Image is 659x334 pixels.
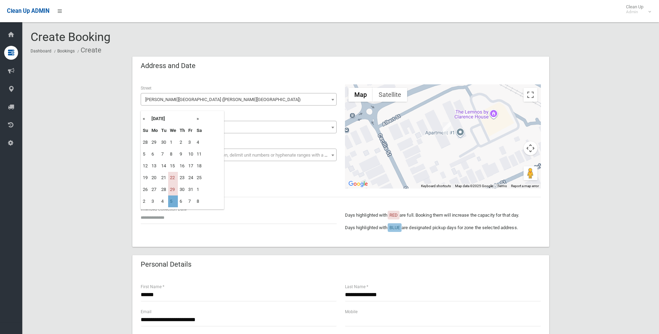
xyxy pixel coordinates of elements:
[187,160,195,172] td: 17
[168,172,178,184] td: 22
[347,179,370,189] img: Google
[150,184,159,195] td: 27
[7,8,49,14] span: Clean Up ADMIN
[421,184,451,189] button: Keyboard shortcuts
[168,148,178,160] td: 8
[511,184,539,188] a: Report a map error
[178,148,187,160] td: 9
[178,184,187,195] td: 30
[159,172,168,184] td: 21
[141,93,337,106] span: Albert Street (BELMORE 2192)
[150,148,159,160] td: 6
[195,172,204,184] td: 25
[150,195,159,207] td: 3
[187,136,195,148] td: 3
[187,125,195,136] th: Fr
[623,4,650,15] span: Clean Up
[195,195,204,207] td: 8
[626,9,643,15] small: Admin
[141,184,150,195] td: 26
[373,88,407,102] button: Show satellite imagery
[195,148,204,160] td: 11
[142,95,335,105] span: Albert Street (BELMORE 2192)
[31,30,110,44] span: Create Booking
[389,225,400,230] span: BLUE
[178,125,187,136] th: Th
[159,125,168,136] th: Tu
[132,59,204,73] header: Address and Date
[389,212,398,218] span: RED
[141,121,337,133] span: 50
[57,49,75,53] a: Bookings
[141,148,150,160] td: 5
[141,172,150,184] td: 19
[168,125,178,136] th: We
[150,160,159,172] td: 13
[168,136,178,148] td: 1
[168,160,178,172] td: 15
[141,125,150,136] th: Su
[443,122,451,134] div: 50 Albert Street, BELMORE NSW 2192
[497,184,507,188] a: Terms (opens in new tab)
[187,148,195,160] td: 10
[31,49,51,53] a: Dashboard
[187,172,195,184] td: 24
[524,141,537,155] button: Map camera controls
[159,148,168,160] td: 7
[159,184,168,195] td: 28
[524,88,537,102] button: Toggle fullscreen view
[195,113,204,125] th: »
[178,160,187,172] td: 16
[195,160,204,172] td: 18
[195,125,204,136] th: Sa
[159,160,168,172] td: 14
[187,195,195,207] td: 7
[141,113,150,125] th: «
[348,88,373,102] button: Show street map
[178,195,187,207] td: 6
[150,125,159,136] th: Mo
[132,258,200,271] header: Personal Details
[345,211,541,219] p: Days highlighted with are full. Booking them will increase the capacity for that day.
[141,160,150,172] td: 12
[142,123,335,132] span: 50
[76,44,101,57] li: Create
[455,184,493,188] span: Map data ©2025 Google
[150,113,195,125] th: [DATE]
[159,136,168,148] td: 30
[168,184,178,195] td: 29
[178,136,187,148] td: 2
[347,179,370,189] a: Open this area in Google Maps (opens a new window)
[159,195,168,207] td: 4
[141,195,150,207] td: 2
[187,184,195,195] td: 31
[195,184,204,195] td: 1
[150,172,159,184] td: 20
[141,136,150,148] td: 28
[195,136,204,148] td: 4
[150,136,159,148] td: 29
[524,166,537,180] button: Drag Pegman onto the map to open Street View
[145,152,339,158] span: Select the unit number from the dropdown, delimit unit numbers or hyphenate ranges with a comma
[345,224,541,232] p: Days highlighted with are designated pickup days for zone the selected address.
[168,195,178,207] td: 5
[178,172,187,184] td: 23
